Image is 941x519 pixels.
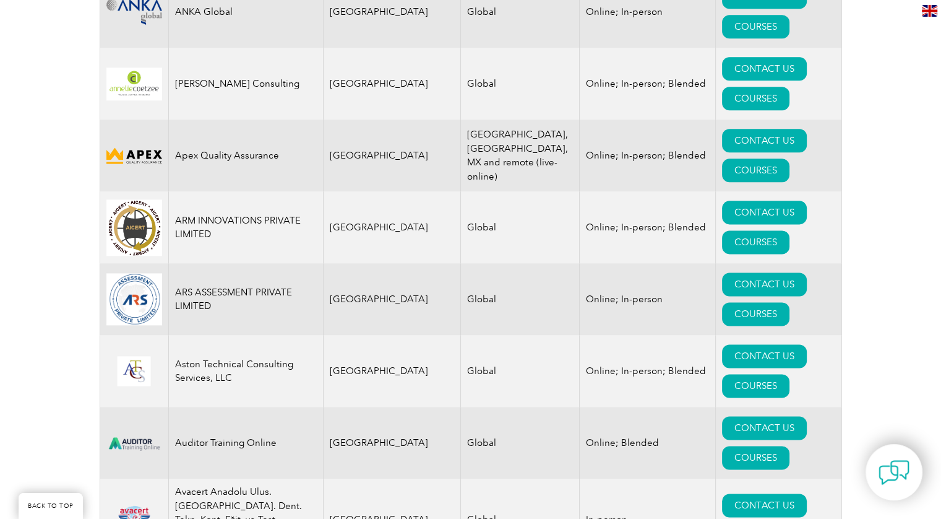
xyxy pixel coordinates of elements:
td: Global [461,407,580,479]
td: Global [461,335,580,407]
a: COURSES [722,159,789,182]
a: CONTACT US [722,201,807,224]
a: CONTACT US [722,344,807,368]
a: CONTACT US [722,129,807,152]
td: Global [461,48,580,120]
td: [GEOGRAPHIC_DATA] [323,48,461,120]
a: COURSES [722,374,789,398]
img: cdfe6d45-392f-f011-8c4d-000d3ad1ee32-logo.png [106,146,162,166]
td: [GEOGRAPHIC_DATA] [323,263,461,335]
a: COURSES [722,302,789,326]
a: COURSES [722,15,789,38]
a: CONTACT US [722,416,807,440]
td: Online; In-person; Blended [580,335,716,407]
a: CONTACT US [722,494,807,517]
td: [PERSON_NAME] Consulting [168,48,323,120]
a: COURSES [722,230,789,254]
a: CONTACT US [722,273,807,296]
a: COURSES [722,446,789,469]
td: Online; In-person; Blended [580,48,716,120]
td: Global [461,191,580,263]
img: 4c453107-f848-ef11-a316-002248944286-logo.png [106,68,162,100]
img: en [922,5,937,17]
td: Online; In-person; Blended [580,191,716,263]
td: Apex Quality Assurance [168,120,323,191]
img: d4f7149c-8dc9-ef11-a72f-002248108aed-logo.jpg [106,199,162,256]
td: Online; In-person [580,263,716,335]
td: [GEOGRAPHIC_DATA], [GEOGRAPHIC_DATA], MX and remote (live-online) [461,120,580,191]
img: d024547b-a6e0-e911-a812-000d3a795b83-logo.png [106,429,162,457]
td: [GEOGRAPHIC_DATA] [323,407,461,479]
img: 509b7a2e-6565-ed11-9560-0022481565fd-logo.png [106,273,162,325]
a: CONTACT US [722,57,807,81]
td: Online; In-person; Blended [580,120,716,191]
a: BACK TO TOP [19,493,83,519]
td: ARS ASSESSMENT PRIVATE LIMITED [168,263,323,335]
td: ARM INNOVATIONS PRIVATE LIMITED [168,191,323,263]
td: Global [461,263,580,335]
td: Online; Blended [580,407,716,479]
img: contact-chat.png [879,457,909,488]
td: [GEOGRAPHIC_DATA] [323,120,461,191]
td: [GEOGRAPHIC_DATA] [323,191,461,263]
td: Auditor Training Online [168,407,323,479]
a: COURSES [722,87,789,110]
td: [GEOGRAPHIC_DATA] [323,335,461,407]
td: Aston Technical Consulting Services, LLC [168,335,323,407]
img: ce24547b-a6e0-e911-a812-000d3a795b83-logo.png [106,356,162,386]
